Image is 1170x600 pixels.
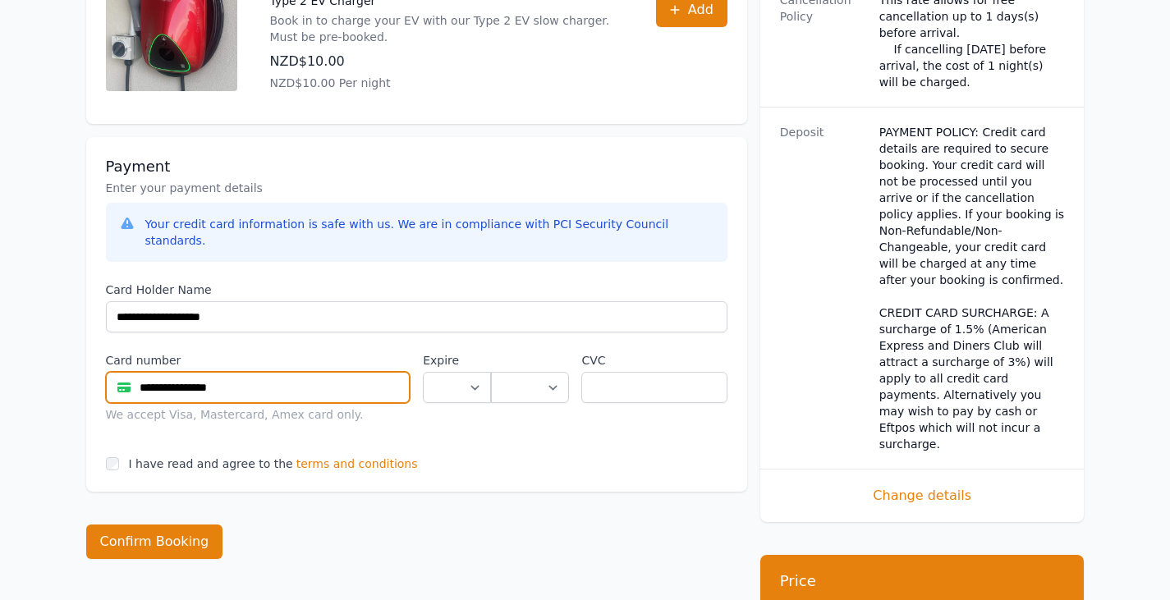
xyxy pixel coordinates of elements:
p: NZD$10.00 [270,52,623,71]
label: CVC [581,352,727,369]
dd: PAYMENT POLICY: Credit card details are required to secure booking. Your credit card will not be ... [879,124,1065,452]
label: . [491,352,568,369]
span: terms and conditions [296,456,418,472]
p: Book in to charge your EV with our Type 2 EV slow charger. Must be pre-booked. [270,12,623,45]
label: Expire [423,352,491,369]
p: NZD$10.00 Per night [270,75,623,91]
label: Card number [106,352,411,369]
div: We accept Visa, Mastercard, Amex card only. [106,406,411,423]
span: Change details [780,486,1065,506]
button: Confirm Booking [86,524,223,559]
div: Your credit card information is safe with us. We are in compliance with PCI Security Council stan... [145,216,714,249]
label: I have read and agree to the [129,457,293,470]
dt: Deposit [780,124,866,452]
h3: Price [780,571,1065,591]
label: Card Holder Name [106,282,727,298]
h3: Payment [106,157,727,176]
p: Enter your payment details [106,180,727,196]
